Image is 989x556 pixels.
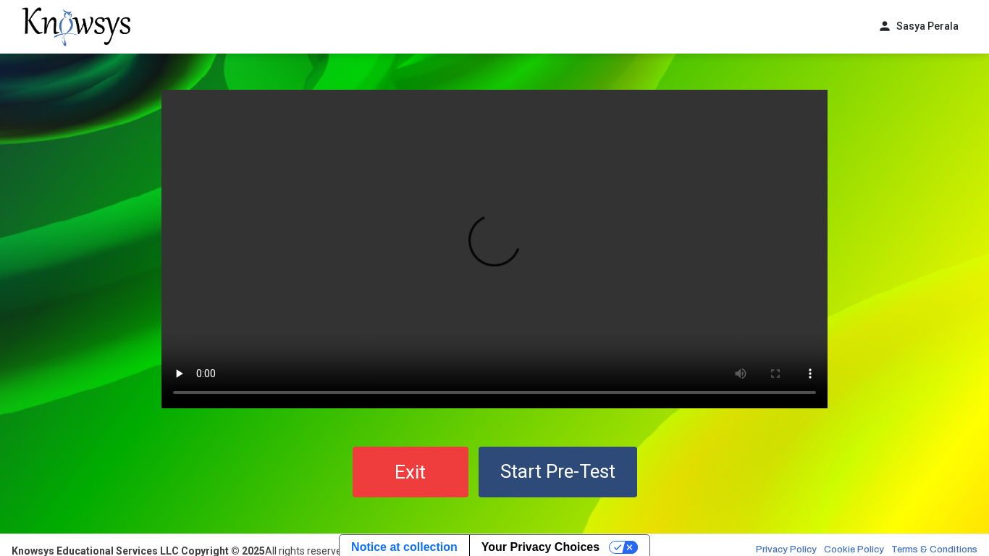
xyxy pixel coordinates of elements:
button: personSasya Perala [869,14,967,38]
span: Exit [395,461,426,483]
video: Your browser does not support the video tag. [161,90,828,408]
img: knowsys-logo.png [22,7,130,46]
span: person [878,19,892,34]
button: Exit [353,447,468,497]
span: Start Pre-Test [500,460,615,482]
button: Start Pre-Test [479,447,637,497]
